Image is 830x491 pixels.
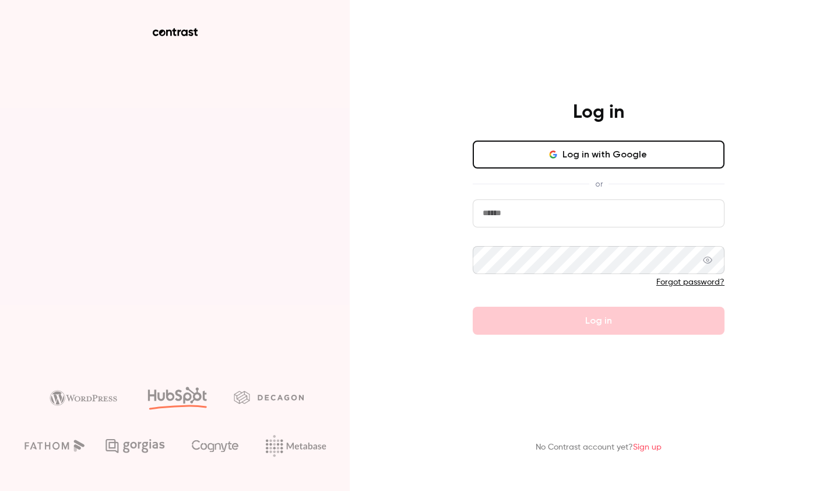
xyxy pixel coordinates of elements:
img: decagon [234,391,304,404]
a: Forgot password? [656,278,725,286]
span: or [589,178,609,190]
a: Sign up [633,443,662,451]
button: Log in with Google [473,141,725,169]
h4: Log in [573,101,624,124]
p: No Contrast account yet? [536,441,662,454]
